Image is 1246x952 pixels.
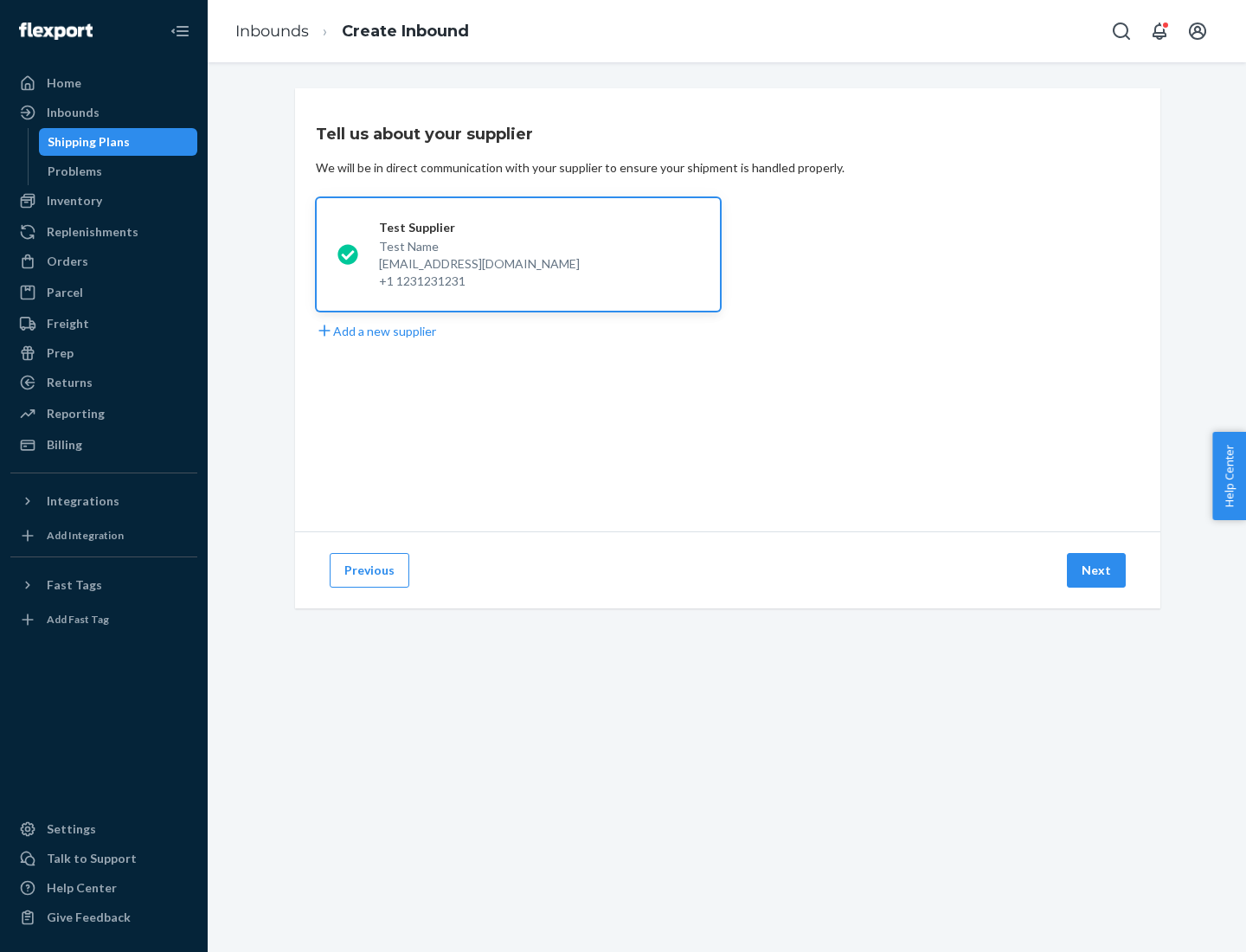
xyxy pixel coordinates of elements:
button: Open account menu [1180,14,1215,48]
div: Fast Tags [47,576,102,594]
div: Give Feedback [47,909,131,926]
div: Billing [47,436,82,453]
div: Orders [47,253,88,270]
a: Replenishments [10,218,197,246]
a: Add Integration [10,522,197,550]
div: Reporting [47,405,105,422]
button: Help Center [1212,432,1246,520]
a: Freight [10,310,197,338]
button: Open Search Box [1104,14,1139,48]
a: Help Center [10,874,197,902]
button: Open notifications [1142,14,1177,48]
a: Create Inbound [342,22,469,41]
a: Add Fast Tag [10,606,197,634]
a: Prep [10,339,197,367]
a: Billing [10,431,197,459]
button: Fast Tags [10,571,197,599]
h3: Tell us about your supplier [316,123,533,145]
a: Inventory [10,187,197,215]
div: Returns [47,374,93,391]
div: Talk to Support [47,850,137,867]
div: Shipping Plans [48,133,130,151]
a: Inbounds [235,22,309,41]
button: Close Navigation [163,14,197,48]
a: Orders [10,248,197,275]
a: Inbounds [10,99,197,126]
button: Integrations [10,487,197,515]
a: Parcel [10,279,197,306]
div: Parcel [47,284,83,301]
div: We will be in direct communication with your supplier to ensure your shipment is handled properly. [316,159,845,177]
div: Home [47,74,81,92]
a: Home [10,69,197,97]
a: Reporting [10,400,197,428]
div: Integrations [47,492,119,510]
div: Add Fast Tag [47,612,109,627]
div: Add Integration [47,528,124,543]
a: Settings [10,815,197,843]
button: Previous [330,553,409,588]
div: Problems [48,163,102,180]
div: Help Center [47,879,117,897]
a: Shipping Plans [39,128,198,156]
a: Problems [39,158,198,185]
a: Returns [10,369,197,396]
a: Talk to Support [10,845,197,872]
div: Inbounds [47,104,100,121]
button: Next [1067,553,1126,588]
div: Freight [47,315,89,332]
div: Settings [47,820,96,838]
button: Give Feedback [10,904,197,931]
img: Flexport logo [19,23,93,40]
div: Inventory [47,192,102,209]
button: Add a new supplier [316,322,436,340]
div: Replenishments [47,223,138,241]
div: Prep [47,344,74,362]
ol: breadcrumbs [222,6,483,57]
